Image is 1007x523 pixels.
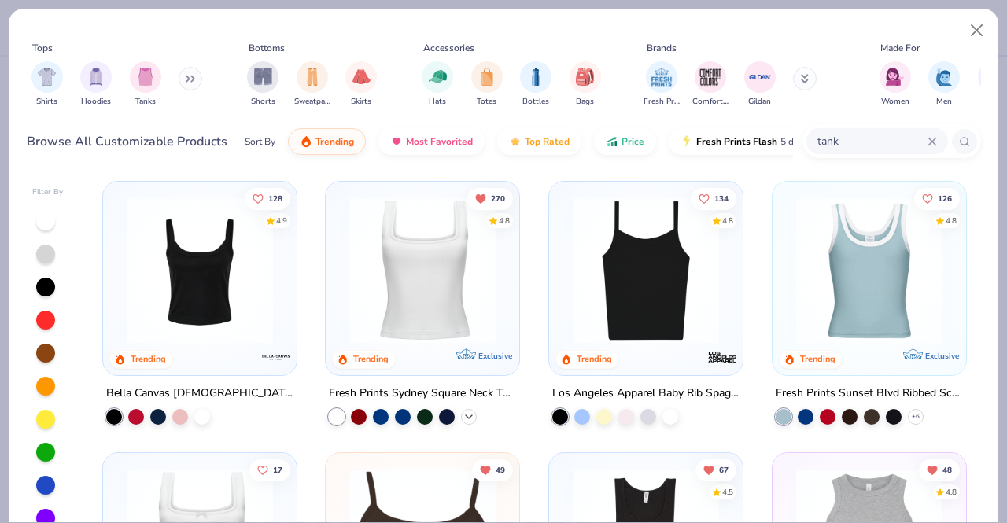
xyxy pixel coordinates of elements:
button: filter button [880,61,911,108]
button: Like [249,459,290,481]
button: Like [245,187,290,209]
img: Tanks Image [137,68,154,86]
button: filter button [247,61,278,108]
button: filter button [570,61,601,108]
span: 128 [268,194,282,202]
div: 4.8 [946,215,957,227]
button: Trending [288,128,366,155]
div: filter for Comfort Colors [692,61,729,108]
img: trending.gif [300,135,312,148]
div: Filter By [32,186,64,198]
div: 4.5 [722,486,733,498]
span: 126 [938,194,952,202]
button: filter button [130,61,161,108]
img: most_fav.gif [390,135,403,148]
span: Exclusive [478,351,512,361]
button: Most Favorited [378,128,485,155]
div: Browse All Customizable Products [27,132,227,151]
button: Unlike [473,459,514,481]
span: + 6 [912,412,920,422]
span: Fresh Prints Flash [696,135,777,148]
button: filter button [928,61,960,108]
img: Comfort Colors Image [699,65,722,89]
span: Fresh Prints [644,96,680,108]
button: filter button [520,61,551,108]
button: filter button [471,61,503,108]
img: Sweatpants Image [304,68,321,86]
div: Los Angeles Apparel Baby Rib Spaghetti Tank [552,384,740,403]
button: Top Rated [497,128,581,155]
span: Bottles [522,96,549,108]
img: TopRated.gif [509,135,522,148]
span: 134 [714,194,729,202]
div: filter for Bags [570,61,601,108]
button: Close [962,16,992,46]
img: 80dc4ece-0e65-4f15-94a6-2a872a258fbd [280,197,442,344]
span: Comfort Colors [692,96,729,108]
div: filter for Skirts [345,61,377,108]
div: 4.9 [276,215,287,227]
span: 49 [496,466,506,473]
div: filter for Hats [422,61,453,108]
div: Brands [647,41,677,55]
button: Unlike [695,459,736,481]
img: Bella + Canvas logo [260,341,291,373]
span: Shirts [36,96,57,108]
img: 8af284bf-0d00-45ea-9003-ce4b9a3194ad [119,197,281,344]
div: filter for Tanks [130,61,161,108]
span: Exclusive [925,351,959,361]
img: Shirts Image [38,68,56,86]
div: 4.8 [722,215,733,227]
span: Women [881,96,909,108]
span: 5 day delivery [780,133,839,151]
button: Unlike [468,187,514,209]
img: Gildan Image [748,65,772,89]
img: Women Image [886,68,904,86]
img: Men Image [935,68,953,86]
div: filter for Men [928,61,960,108]
button: Like [691,187,736,209]
div: Fresh Prints Sunset Blvd Ribbed Scoop Tank Top [776,384,963,403]
span: 17 [273,466,282,473]
button: filter button [422,61,453,108]
img: cbf11e79-2adf-4c6b-b19e-3da42613dd1b [565,197,727,344]
div: Tops [32,41,53,55]
button: filter button [31,61,63,108]
button: filter button [345,61,377,108]
img: Fresh Prints Image [650,65,673,89]
span: 48 [942,466,952,473]
img: Totes Image [478,68,496,86]
div: filter for Women [880,61,911,108]
img: Hats Image [429,68,447,86]
div: Made For [880,41,920,55]
div: filter for Bottles [520,61,551,108]
button: Like [914,187,960,209]
div: 4.8 [500,215,511,227]
div: Bella Canvas [DEMOGRAPHIC_DATA]' Micro Ribbed Scoop Tank [106,384,293,403]
button: filter button [644,61,680,108]
img: Skirts Image [352,68,371,86]
img: Los Angeles Apparel logo [706,341,738,373]
span: Top Rated [525,135,570,148]
div: 4.8 [946,486,957,498]
img: Bags Image [576,68,593,86]
div: filter for Totes [471,61,503,108]
img: Bottles Image [527,68,544,86]
span: Price [622,135,644,148]
span: Sweatpants [294,96,330,108]
div: filter for Shorts [247,61,278,108]
span: Men [936,96,952,108]
button: filter button [744,61,776,108]
div: Sort By [245,134,275,149]
div: filter for Sweatpants [294,61,330,108]
div: filter for Gildan [744,61,776,108]
span: 270 [492,194,506,202]
button: Price [594,128,656,155]
button: Fresh Prints Flash5 day delivery [669,128,850,155]
img: 805349cc-a073-4baf-ae89-b2761e757b43 [788,197,950,344]
img: 94a2aa95-cd2b-4983-969b-ecd512716e9a [341,197,503,344]
span: Skirts [351,96,371,108]
span: Most Favorited [406,135,473,148]
span: Totes [477,96,496,108]
input: Try "T-Shirt" [816,132,928,150]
